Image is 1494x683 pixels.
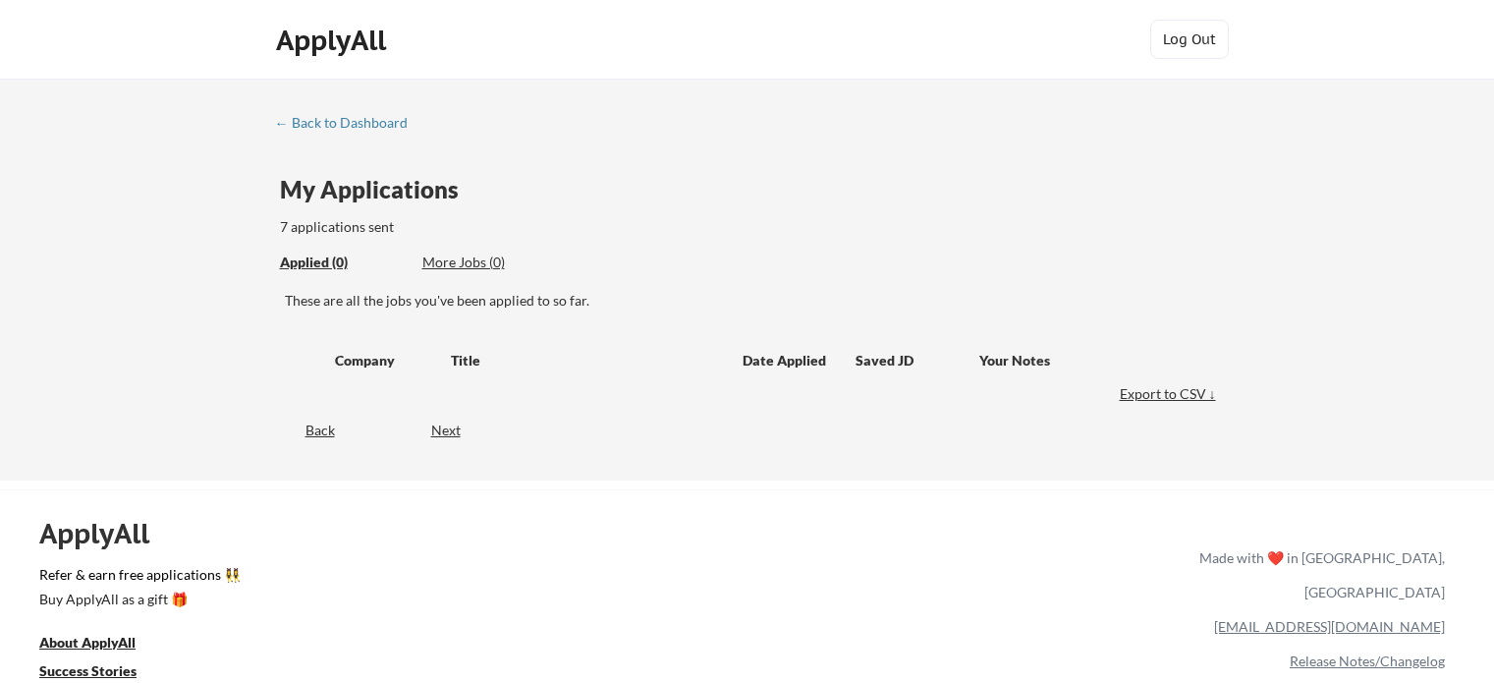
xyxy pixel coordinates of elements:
div: ← Back to Dashboard [275,116,422,130]
a: [EMAIL_ADDRESS][DOMAIN_NAME] [1214,618,1445,635]
button: Log Out [1150,20,1229,59]
div: Made with ❤️ in [GEOGRAPHIC_DATA], [GEOGRAPHIC_DATA] [1191,541,1445,609]
u: About ApplyAll [39,634,136,651]
div: Date Applied [743,351,829,370]
div: Saved JD [856,342,979,377]
a: Refer & earn free applications 👯‍♀️ [39,568,789,589]
div: These are all the jobs you've been applied to so far. [280,253,408,273]
a: ← Back to Dashboard [275,115,422,135]
div: ApplyAll [276,24,392,57]
div: ApplyAll [39,517,172,550]
div: Title [451,351,724,370]
div: Buy ApplyAll as a gift 🎁 [39,593,236,606]
div: More Jobs (0) [422,253,567,272]
div: Export to CSV ↓ [1120,384,1221,404]
div: Your Notes [979,351,1203,370]
div: Applied (0) [280,253,408,272]
div: My Applications [280,178,474,201]
div: Company [335,351,433,370]
div: 7 applications sent [280,217,660,237]
div: Next [431,421,483,440]
a: Release Notes/Changelog [1290,653,1445,669]
a: Buy ApplyAll as a gift 🎁 [39,589,236,613]
u: Success Stories [39,662,137,679]
div: Back [275,421,335,440]
div: These are job applications we think you'd be a good fit for, but couldn't apply you to automatica... [422,253,567,273]
div: These are all the jobs you've been applied to so far. [285,291,1221,311]
a: About ApplyAll [39,632,163,656]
